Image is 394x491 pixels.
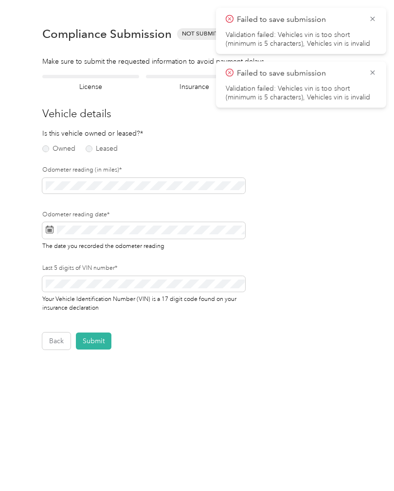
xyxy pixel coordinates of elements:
button: Back [42,333,71,350]
label: Owned [42,145,75,152]
li: Validation failed: Vehicles vin is too short (minimum is 5 characters), Vehicles vin is invalid [226,31,376,48]
label: Last 5 digits of VIN number* [42,264,245,273]
h3: Vehicle details [42,105,347,122]
p: Failed to save submission [237,14,361,26]
iframe: Everlance-gr Chat Button Frame [340,437,394,491]
button: Submit [76,333,111,350]
li: Validation failed: Vehicles vin is too short (minimum is 5 characters), Vehicles vin is invalid [226,85,376,102]
h1: Compliance Submission [42,27,172,41]
h4: Insurance [146,82,243,92]
label: Odometer reading (in miles)* [42,166,245,175]
h4: License [42,82,139,92]
p: Is this vehicle owned or leased?* [42,128,109,139]
span: The date you recorded the odometer reading [42,241,164,250]
label: Leased [86,145,118,152]
div: Make sure to submit the requested information to avoid payment delays [42,56,347,67]
p: Failed to save submission [237,68,361,80]
span: Not Submitted [177,28,234,39]
label: Odometer reading date* [42,210,245,219]
span: Your Vehicle Identification Number (VIN) is a 17 digit code found on your insurance declaration [42,294,236,311]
